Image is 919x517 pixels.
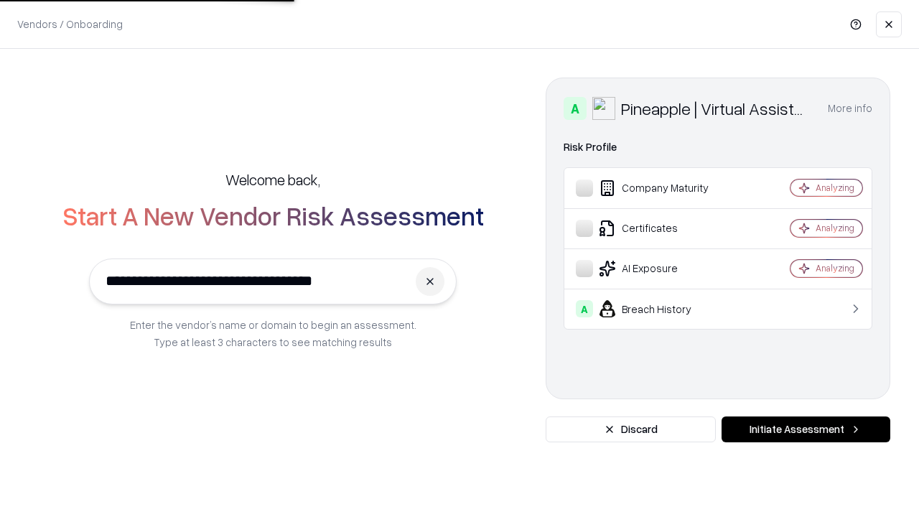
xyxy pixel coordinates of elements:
[816,182,854,194] div: Analyzing
[130,316,416,350] p: Enter the vendor’s name or domain to begin an assessment. Type at least 3 characters to see match...
[592,97,615,120] img: Pineapple | Virtual Assistant Agency
[621,97,811,120] div: Pineapple | Virtual Assistant Agency
[816,222,854,234] div: Analyzing
[62,201,484,230] h2: Start A New Vendor Risk Assessment
[17,17,123,32] p: Vendors / Onboarding
[546,416,716,442] button: Discard
[576,260,747,277] div: AI Exposure
[564,97,587,120] div: A
[576,180,747,197] div: Company Maturity
[564,139,872,156] div: Risk Profile
[576,300,747,317] div: Breach History
[816,262,854,274] div: Analyzing
[576,220,747,237] div: Certificates
[722,416,890,442] button: Initiate Assessment
[225,169,320,190] h5: Welcome back,
[828,96,872,121] button: More info
[576,300,593,317] div: A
